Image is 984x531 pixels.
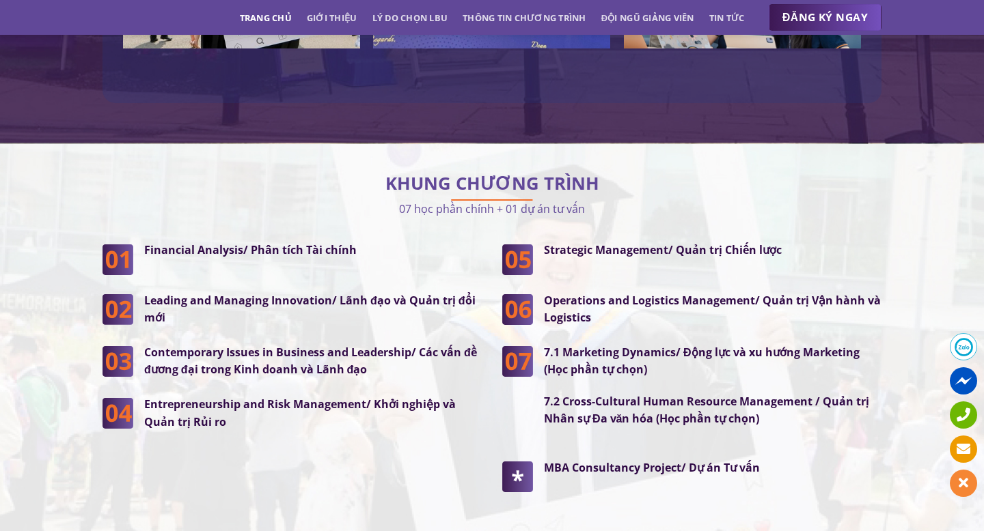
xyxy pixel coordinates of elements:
a: Lý do chọn LBU [372,5,448,30]
a: Thông tin chương trình [463,5,586,30]
strong: MBA Consultancy Project/ Dự án Tư vấn [544,460,760,475]
strong: Contemporary Issues in Business and Leadership/ Các vấn đề đương đại trong Kinh doanh và Lãnh đạo [144,345,477,377]
a: Giới thiệu [307,5,357,30]
img: line-lbu.jpg [451,199,533,201]
a: Tin tức [709,5,745,30]
strong: Financial Analysis/ Phân tích Tài chính [144,242,357,257]
a: Trang chủ [240,5,292,30]
a: ĐĂNG KÝ NGAY [769,4,881,31]
span: ĐĂNG KÝ NGAY [782,9,868,26]
strong: Leading and Managing Innovation/ Lãnh đạo và Quản trị đổi mới [144,293,476,326]
strong: Strategic Management/ Quản trị Chiến lược [544,242,782,257]
a: Đội ngũ giảng viên [601,5,694,30]
p: 07 học phần chính + 01 dự án tư vấn [102,199,881,218]
strong: Entrepreneurship and Risk Management/ Khởi nghiệp và Quản trị Rủi ro [144,397,456,429]
strong: 7.1 Marketing Dynamics/ Động lực và xu hướng Marketing (Học phần tự chọn) [544,345,860,377]
strong: 7.2 Cross-Cultural Human Resource Management / Quản trị Nhân sự Đa văn hóa (Học phần tự chọn) [544,394,869,427]
strong: Operations and Logistics Management/ Quản trị Vận hành và Logistics [544,293,881,326]
h2: KHUNG CHƯƠNG TRÌNH [102,177,881,190]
